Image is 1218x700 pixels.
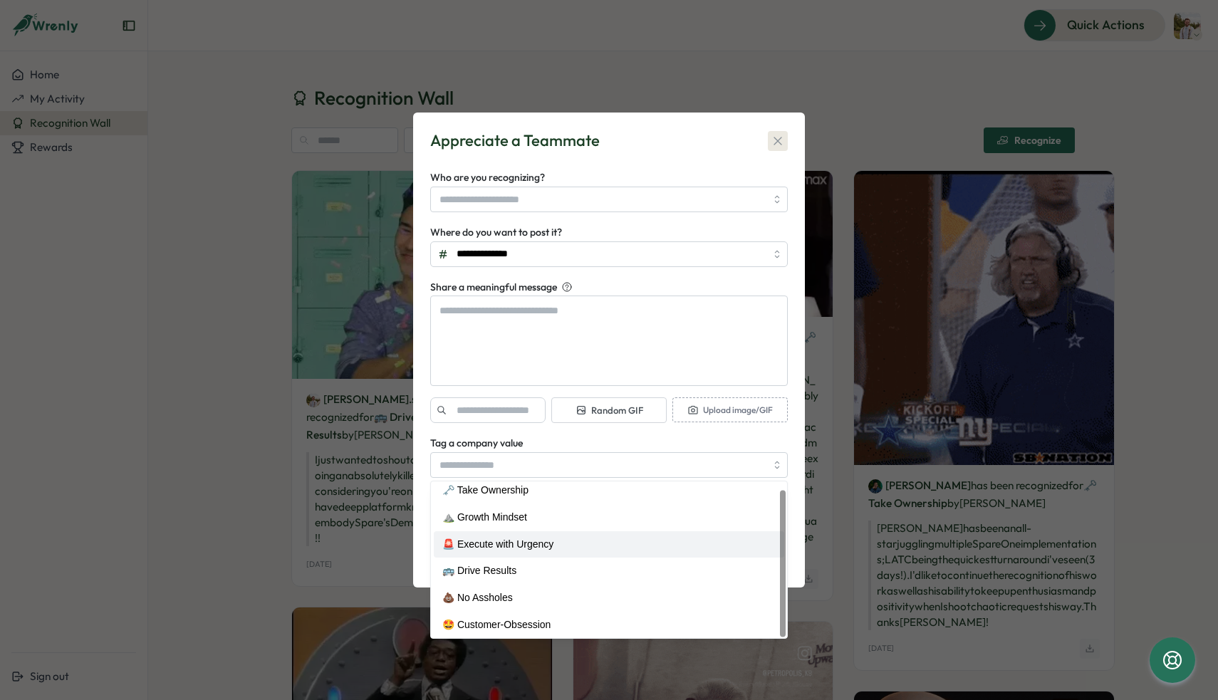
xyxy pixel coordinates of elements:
[576,404,643,417] span: Random GIF
[434,477,784,504] div: 🗝️ Take Ownership
[434,612,784,639] div: 🤩 Customer-Obsession
[430,436,523,451] label: Tag a company value
[434,558,784,585] div: 🚌 Drive Results
[430,226,562,239] span: Where do you want to post it?
[430,280,557,296] span: Share a meaningful message
[434,531,784,558] div: 🚨 Execute with Urgency
[551,397,667,423] button: Random GIF
[434,504,784,531] div: ⛰️ Growth Mindset
[434,585,784,612] div: 💩 No Assholes
[430,170,545,186] label: Who are you recognizing?
[430,130,600,152] div: Appreciate a Teammate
